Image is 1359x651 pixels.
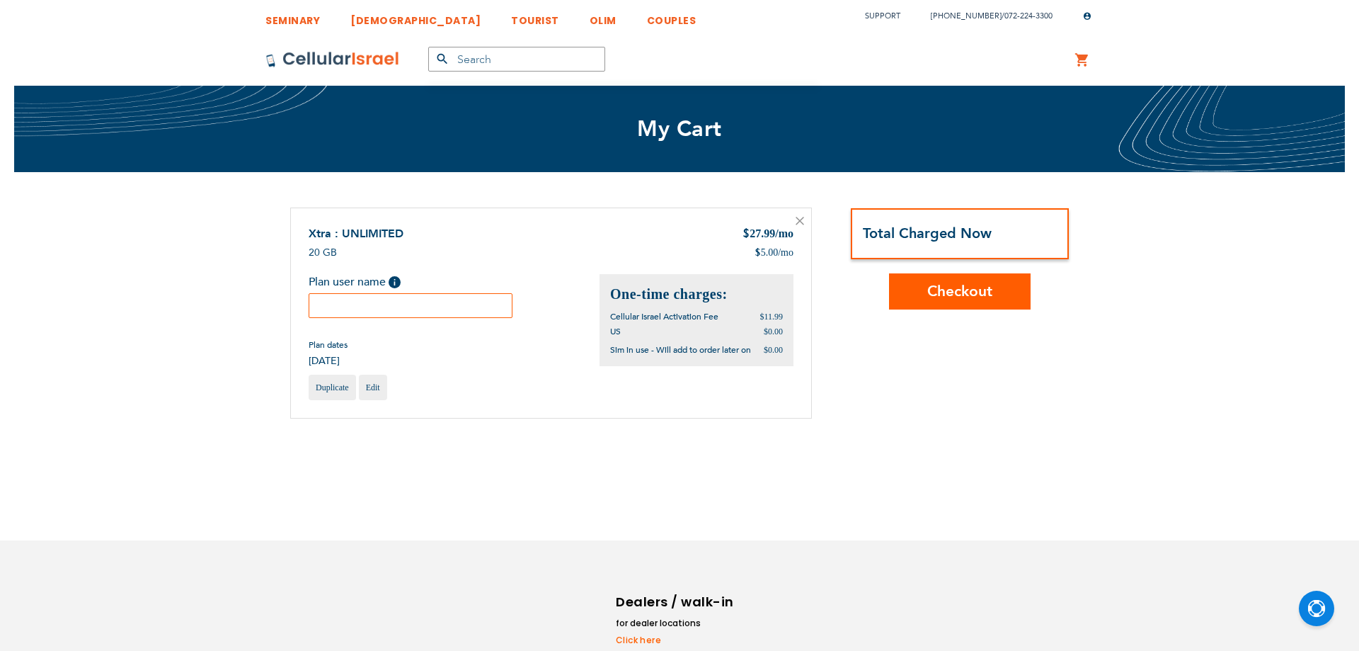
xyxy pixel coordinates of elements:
span: $ [755,246,761,260]
a: Edit [359,375,387,400]
strong: Total Charged Now [863,224,992,243]
span: My Cart [637,114,722,144]
input: Search [428,47,605,72]
a: OLIM [590,4,617,30]
span: Plan dates [309,339,348,351]
a: Duplicate [309,375,356,400]
span: [DATE] [309,354,348,368]
span: /mo [775,227,793,239]
h2: One-time charges: [610,285,783,304]
span: Help [389,276,401,288]
span: $11.99 [759,312,783,322]
a: [PHONE_NUMBER] [931,11,1002,21]
a: Xtra : UNLIMITED [309,226,403,242]
a: 072-224-3300 [1004,11,1053,21]
span: 20 GB [309,246,337,259]
span: Checkout [927,281,992,302]
span: US [610,326,621,337]
span: $ [742,227,750,243]
a: Support [865,11,900,21]
img: Cellular Israel Logo [265,51,400,68]
span: Duplicate [316,383,349,392]
a: SEMINARY [265,4,320,30]
button: Checkout [889,273,1031,310]
li: for dealer locations [616,616,736,630]
h6: Dealers / walk-in [616,591,736,613]
a: TOURIST [511,4,559,30]
span: Sim in use - Will add to order later on [610,344,751,356]
a: Click here [616,634,736,647]
a: [DEMOGRAPHIC_DATA] [350,4,481,30]
div: 5.00 [755,246,793,260]
span: Plan user name [309,274,386,290]
li: / [917,6,1053,26]
span: Edit [366,383,380,392]
span: Cellular Israel Activation Fee [610,311,718,322]
span: $0.00 [764,327,783,336]
span: /mo [778,246,793,260]
a: COUPLES [647,4,696,30]
div: 27.99 [742,226,793,243]
span: $0.00 [764,345,783,355]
